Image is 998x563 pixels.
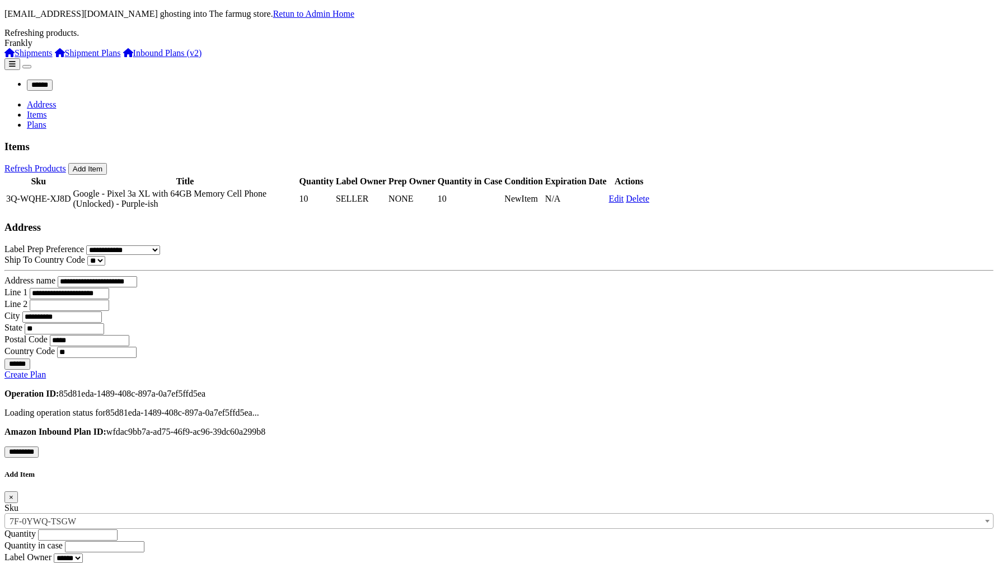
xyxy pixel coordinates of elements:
[388,188,436,210] td: NONE
[4,9,994,19] p: [EMAIL_ADDRESS][DOMAIN_NAME] ghosting into The farmug store.
[73,188,298,210] td: Google - Pixel 3a XL with 64GB Memory Cell Phone (Unlocked) - Purple-ish
[4,299,27,309] label: Line 2
[4,287,27,297] label: Line 1
[123,48,202,58] a: Inbound Plans (v2)
[4,513,994,529] span: Pro Sanitize Hand Sanitizer, 8 oz Bottles, 1 Carton, 12 bottles each Carton
[4,323,22,332] label: State
[4,529,36,538] label: Quantity
[609,194,624,203] a: Edit
[4,28,994,38] div: Refreshing products.
[4,48,53,58] a: Shipments
[6,176,72,187] th: Sku
[608,176,650,187] th: Actions
[4,552,51,562] label: Label Owner
[273,9,354,18] a: Retun to Admin Home
[626,194,649,203] a: Delete
[4,491,18,503] button: Close
[4,141,994,153] h3: Items
[504,188,543,210] td: NewItem
[27,100,56,109] a: Address
[4,427,994,437] p: wfdac9bb7a-ad75-46f9-ac96-39dc60a299b8
[4,311,20,320] label: City
[4,255,85,264] label: Ship To Country Code
[4,244,84,254] label: Label Prep Preference
[4,38,994,48] div: Frankly
[73,176,298,187] th: Title
[4,334,48,344] label: Postal Code
[4,164,66,173] a: Refresh Products
[299,188,334,210] td: 10
[27,110,47,119] a: Items
[388,176,436,187] th: Prep Owner
[4,408,994,418] div: Loading operation status for 85d81eda-1489-408c-897a-0a7ef5ffd5ea ...
[299,176,334,187] th: Quantity
[4,541,63,550] label: Quantity in case
[4,221,994,234] h3: Address
[55,48,121,58] a: Shipment Plans
[9,493,13,501] span: ×
[22,65,31,68] button: Toggle navigation
[4,389,994,399] p: 85d81eda-1489-408c-897a-0a7ef5ffd5ea
[545,176,607,187] th: Expiration Date
[437,176,503,187] th: Quantity in Case
[4,346,55,356] label: Country Code
[437,188,503,210] td: 10
[4,470,994,479] h5: Add Item
[4,427,106,436] strong: Amazon Inbound Plan ID:
[335,176,387,187] th: Label Owner
[504,176,543,187] th: Condition
[4,276,55,285] label: Address name
[335,188,387,210] td: SELLER
[68,163,107,175] button: Add Item
[27,120,46,129] a: Plans
[545,188,607,210] td: N/A
[4,389,59,398] strong: Operation ID:
[5,514,993,529] span: Pro Sanitize Hand Sanitizer, 8 oz Bottles, 1 Carton, 12 bottles each Carton
[4,503,18,513] label: Sku
[6,188,72,210] td: 3Q-WQHE-XJ8D
[4,370,46,379] a: Create Plan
